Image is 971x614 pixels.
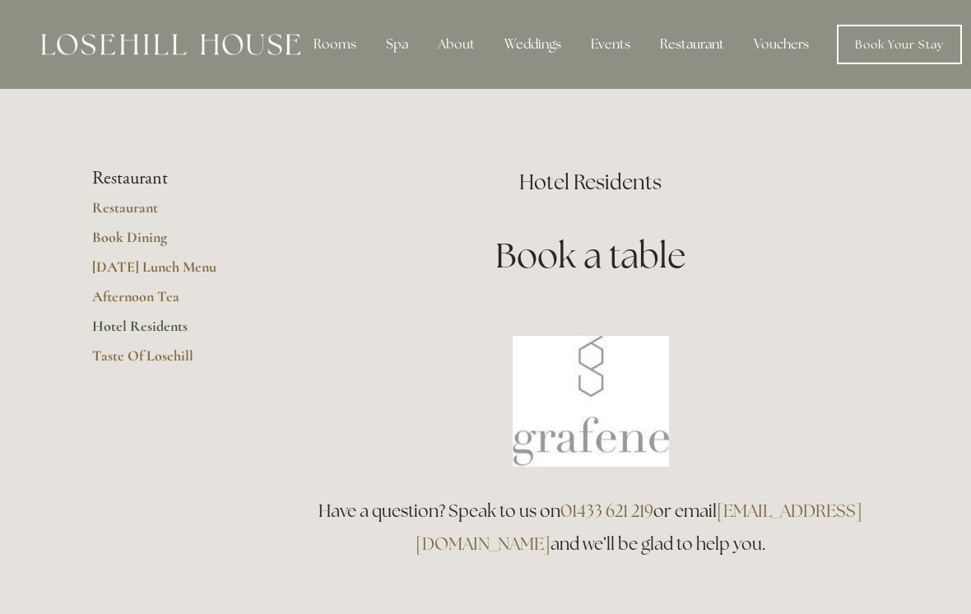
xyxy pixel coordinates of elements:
[92,228,249,258] a: Book Dining
[647,28,737,61] div: Restaurant
[491,28,574,61] div: Weddings
[513,336,669,467] img: Book a table at Grafene Restaurant @ Losehill
[425,28,488,61] div: About
[92,198,249,228] a: Restaurant
[300,28,369,61] div: Rooms
[373,28,421,61] div: Spa
[92,168,249,189] li: Restaurant
[92,317,249,347] a: Hotel Residents
[578,28,643,61] div: Events
[302,168,879,197] h2: Hotel Residents
[41,34,300,55] img: Losehill House
[302,231,879,280] h1: Book a table
[741,28,822,61] a: Vouchers
[560,500,653,522] a: 01433 621 219
[92,258,249,287] a: [DATE] Lunch Menu
[92,287,249,317] a: Afternoon Tea
[302,495,879,561] h3: Have a question? Speak to us on or email and we’ll be glad to help you.
[837,25,962,64] a: Book Your Stay
[416,500,863,555] a: [EMAIL_ADDRESS][DOMAIN_NAME]
[92,347,249,376] a: Taste Of Losehill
